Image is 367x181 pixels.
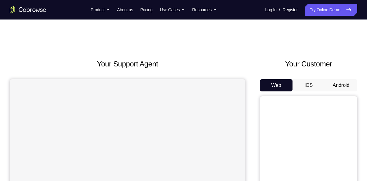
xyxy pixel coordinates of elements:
h2: Your Support Agent [10,59,245,69]
button: Web [260,79,293,91]
button: Android [325,79,357,91]
a: About us [117,4,133,16]
h2: Your Customer [260,59,357,69]
a: Pricing [140,4,152,16]
a: Go to the home page [10,6,46,13]
button: Resources [192,4,217,16]
a: Log In [265,4,276,16]
a: Register [283,4,298,16]
a: Try Online Demo [305,4,357,16]
button: Product [91,4,110,16]
button: Use Cases [160,4,185,16]
button: iOS [293,79,325,91]
span: / [279,6,280,13]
